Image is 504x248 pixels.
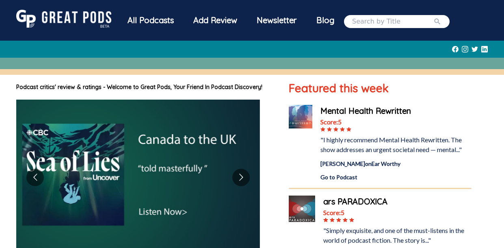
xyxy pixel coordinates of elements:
[26,169,44,186] button: Go to previous slide
[320,105,472,117] a: Mental Health Rewritten
[118,10,184,31] div: All Podcasts
[118,10,184,33] a: All Podcasts
[16,83,273,91] h1: Podcast critics' review & ratings - Welcome to Great Pods, Your Friend In Podcast Discovery!
[320,159,472,168] div: [PERSON_NAME] on Ear Worthy
[184,10,247,31] a: Add Review
[16,10,111,28] img: GreatPods
[289,105,312,128] img: Mental Health Rewritten
[323,226,472,245] div: "Simply exquisite, and one of the must-listens in the world of podcast fiction. The story is..."
[323,208,472,218] div: Score: 5
[247,10,307,33] a: Newsletter
[320,173,472,181] a: Go to Podcast
[320,135,472,154] div: "I highly recommend Mental Health Rewritten. The show addresses an urgent societal need — mental..."
[289,196,315,222] img: ars PARADOXICA
[320,117,472,127] div: Score: 5
[232,169,250,186] button: Go to next slide
[323,196,472,208] a: ars PARADOXICA
[247,10,307,31] div: Newsletter
[289,80,472,97] h1: Featured this week
[307,10,344,31] a: Blog
[352,17,433,26] input: Search by Title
